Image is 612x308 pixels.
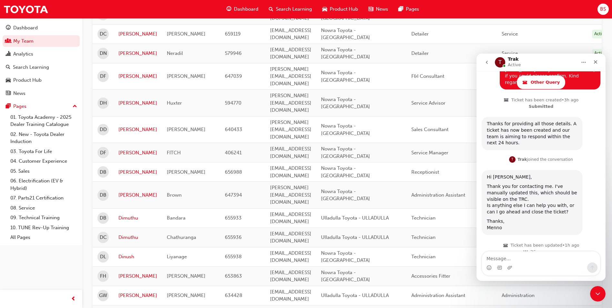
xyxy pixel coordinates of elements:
button: BS [597,4,609,15]
span: [PERSON_NAME][EMAIL_ADDRESS][DOMAIN_NAME] [270,119,311,140]
span: [PERSON_NAME][EMAIL_ADDRESS][DOMAIN_NAME] [270,93,311,113]
a: 02. New - Toyota Dealer Induction [8,129,80,147]
a: 01. Toyota Academy - 2025 Dealer Training Catalogue [8,112,80,129]
span: Administration Assistant [411,293,465,298]
span: [PERSON_NAME] [167,31,206,37]
span: Nowra Toyota - [GEOGRAPHIC_DATA] [321,165,370,179]
span: Pages [406,5,419,13]
button: Pages [3,100,80,112]
a: Search Learning [3,61,80,73]
a: [PERSON_NAME] [118,30,157,38]
span: Liyanage [167,254,187,260]
span: 594770 [225,100,241,106]
span: 656988 [225,169,242,175]
a: 08. Service [8,203,80,213]
span: [PERSON_NAME] [167,273,206,279]
span: [PERSON_NAME] [167,127,206,132]
span: [PERSON_NAME] [167,293,206,298]
div: Active [592,30,609,38]
span: DF [100,73,106,80]
span: [EMAIL_ADDRESS][DOMAIN_NAME] [270,231,311,244]
a: 03. Toyota For Life [8,147,80,157]
a: 05. Sales [8,166,80,176]
span: Ulladulla Toyota - ULLADULLA [321,293,389,298]
span: DN [100,50,107,57]
a: [PERSON_NAME] [118,169,157,176]
a: 10. TUNE Rev-Up Training [8,223,80,233]
a: search-iconSearch Learning [264,3,317,16]
span: 659119 [225,31,241,37]
span: Search Learning [276,5,312,13]
span: 640433 [225,127,242,132]
img: Trak [3,2,48,16]
span: Nowra Toyota - [GEOGRAPHIC_DATA] [321,97,370,110]
a: Product Hub [3,74,80,86]
span: Ulladulla Toyota - ULLADULLA [321,234,389,240]
span: Nowra Toyota - [GEOGRAPHIC_DATA] [321,250,370,263]
span: Technician [411,215,436,221]
span: Administration [502,293,535,298]
span: F&I Consultant [411,73,444,79]
span: FITCH [167,150,181,156]
span: Ulladulla Toyota - ULLADULLA [321,215,389,221]
span: 647039 [225,73,242,79]
span: Bandara [167,215,186,221]
span: prev-icon [71,295,76,303]
span: Nowra Toyota - [GEOGRAPHIC_DATA] [321,27,370,41]
span: 655938 [225,254,242,260]
iframe: Intercom live chat [477,54,606,281]
span: Huxter [167,100,182,106]
span: news-icon [6,91,11,97]
span: pages-icon [398,5,403,13]
span: guage-icon [226,5,231,13]
a: [PERSON_NAME] [118,73,157,80]
span: Service Manager [411,150,448,156]
span: DF [100,149,106,157]
a: [PERSON_NAME] [118,272,157,280]
span: search-icon [269,5,273,13]
span: [EMAIL_ADDRESS][DOMAIN_NAME] [270,47,311,60]
span: Nowra Toyota - [GEOGRAPHIC_DATA] [321,270,370,283]
span: [PERSON_NAME][EMAIL_ADDRESS][DOMAIN_NAME] [270,185,311,205]
a: Dashboard [3,22,80,34]
a: [PERSON_NAME] [118,292,157,299]
a: Dinush [118,253,157,261]
span: Service [502,31,518,37]
span: DC [100,30,107,38]
a: All Pages [8,232,80,242]
span: people-icon [6,38,11,44]
span: 647394 [225,192,242,198]
a: pages-iconPages [393,3,424,16]
span: car-icon [6,77,11,83]
span: Detailer [411,50,429,56]
span: DB [100,191,106,199]
span: chart-icon [6,51,11,57]
span: DL [100,253,106,261]
div: Product Hub [13,77,42,84]
a: Dimuthu [118,214,157,222]
div: Pages [13,103,26,110]
a: [PERSON_NAME] [118,126,157,133]
span: DH [100,99,107,107]
span: 655933 [225,215,242,221]
button: DashboardMy TeamAnalyticsSearch LearningProduct HubNews [3,21,80,100]
span: Nowra Toyota - [GEOGRAPHIC_DATA] [321,146,370,159]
